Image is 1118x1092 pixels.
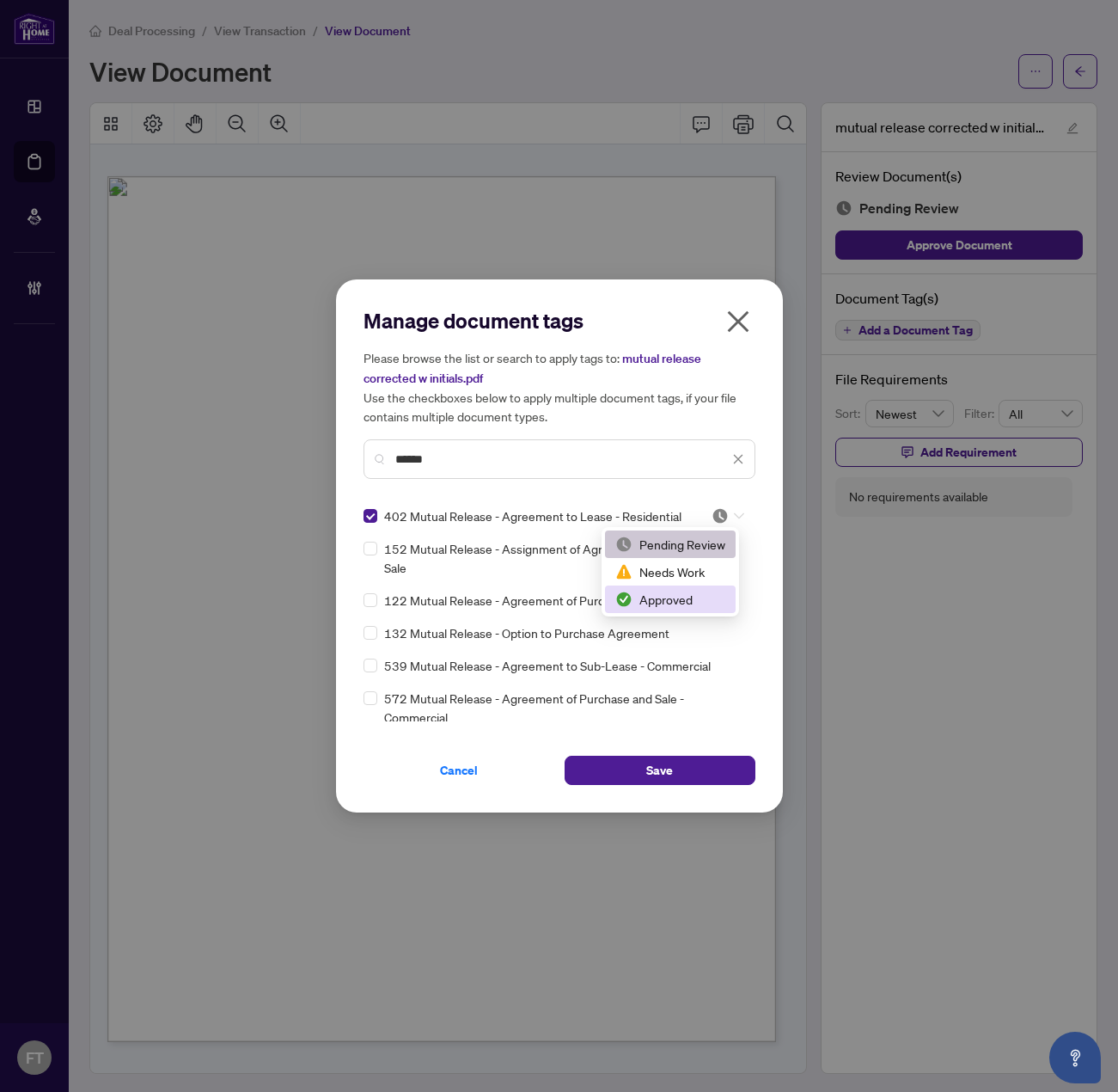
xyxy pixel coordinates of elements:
span: 539 Mutual Release - Agreement to Sub-Lease - Commercial [384,656,711,675]
span: close [732,453,744,465]
img: status [712,507,729,525]
div: Approved [605,586,736,613]
h2: Manage document tags [364,307,755,334]
span: Save [646,757,673,784]
span: 572 Mutual Release - Agreement of Purchase and Sale - Commercial [384,689,745,727]
button: Cancel [364,756,554,785]
div: Pending Review [615,535,725,554]
span: 402 Mutual Release - Agreement to Lease - Residential [384,506,681,525]
div: Needs Work [605,558,736,586]
button: Save [565,756,755,785]
span: close [724,308,752,335]
span: Pending Review [712,507,744,525]
img: status [615,536,632,553]
span: 152 Mutual Release - Assignment of Agreement of Purchase and Sale [384,539,745,577]
div: Needs Work [615,562,725,581]
span: 122 Mutual Release - Agreement of Purchase and Sale [384,591,677,610]
span: 132 Mutual Release - Option to Purchase Agreement [384,623,669,642]
h5: Please browse the list or search to apply tags to: Use the checkboxes below to apply multiple doc... [364,348,755,426]
div: Approved [615,590,725,609]
div: Pending Review [605,531,736,558]
img: status [615,563,632,580]
img: status [615,591,632,608]
span: Cancel [440,757,478,784]
button: Open asap [1049,1032,1101,1083]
